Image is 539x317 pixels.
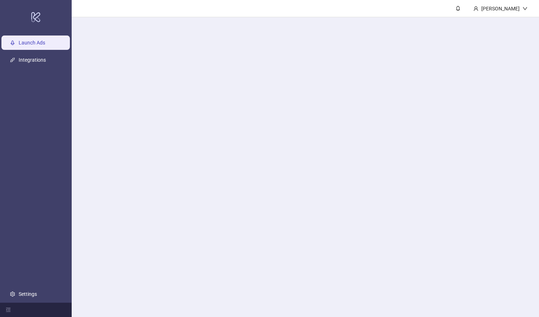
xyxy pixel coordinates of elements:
[478,5,523,13] div: [PERSON_NAME]
[6,307,11,312] span: menu-fold
[19,57,46,63] a: Integrations
[19,40,45,46] a: Launch Ads
[523,6,528,11] span: down
[455,6,461,11] span: bell
[19,291,37,297] a: Settings
[473,6,478,11] span: user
